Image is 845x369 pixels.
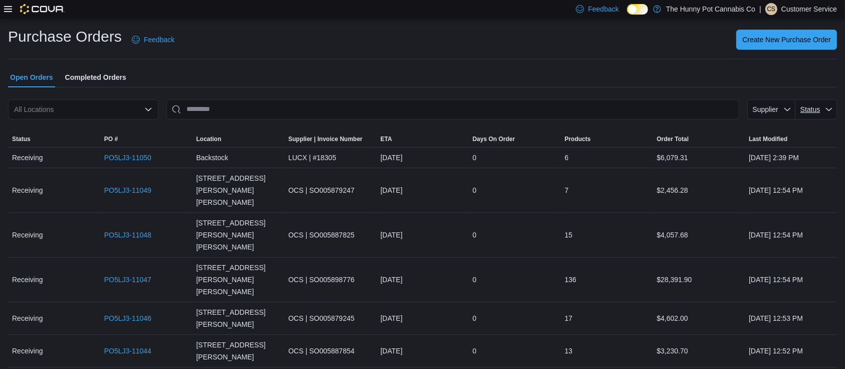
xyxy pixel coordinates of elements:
[565,184,569,196] span: 7
[380,135,392,143] span: ETA
[736,30,837,50] button: Create New Purchase Order
[12,312,43,324] span: Receiving
[104,274,151,286] a: PO5LJ3-11047
[565,274,576,286] span: 136
[284,148,376,168] div: LUCX | #18305
[742,35,831,45] span: Create New Purchase Order
[144,35,174,45] span: Feedback
[565,312,573,324] span: 17
[104,152,151,164] a: PO5LJ3-11050
[100,131,192,147] button: PO #
[284,225,376,245] div: OCS | SO005887825
[657,135,689,143] span: Order Total
[565,135,591,143] span: Products
[104,184,151,196] a: PO5LJ3-11049
[12,345,43,357] span: Receiving
[20,4,65,14] img: Cova
[196,135,222,143] div: Location
[767,3,775,15] span: CS
[128,30,178,50] a: Feedback
[745,148,837,168] div: [DATE] 2:39 PM
[473,184,477,196] span: 0
[12,135,31,143] span: Status
[565,345,573,357] span: 13
[469,131,561,147] button: Days On Order
[376,180,469,200] div: [DATE]
[376,341,469,361] div: [DATE]
[192,131,285,147] button: Location
[288,135,362,143] span: Supplier | Invoice Number
[473,229,477,241] span: 0
[376,270,469,290] div: [DATE]
[196,262,281,298] span: [STREET_ADDRESS][PERSON_NAME][PERSON_NAME]
[284,180,376,200] div: OCS | SO005879247
[376,131,469,147] button: ETA
[627,4,648,15] input: Dark Mode
[588,4,618,14] span: Feedback
[666,3,755,15] p: The Hunny Pot Cannabis Co
[8,27,122,47] h1: Purchase Orders
[753,105,778,113] span: Supplier
[12,274,43,286] span: Receiving
[800,105,820,113] span: Status
[8,131,100,147] button: Status
[196,172,281,208] span: [STREET_ADDRESS][PERSON_NAME][PERSON_NAME]
[10,67,53,87] span: Open Orders
[196,217,281,253] span: [STREET_ADDRESS][PERSON_NAME][PERSON_NAME]
[745,270,837,290] div: [DATE] 12:54 PM
[653,131,745,147] button: Order Total
[376,225,469,245] div: [DATE]
[473,135,515,143] span: Days On Order
[745,180,837,200] div: [DATE] 12:54 PM
[104,345,151,357] a: PO5LJ3-11044
[745,225,837,245] div: [DATE] 12:54 PM
[473,312,477,324] span: 0
[653,148,745,168] div: $6,079.31
[284,308,376,328] div: OCS | SO005879245
[473,274,477,286] span: 0
[284,341,376,361] div: OCS | SO005887854
[376,308,469,328] div: [DATE]
[144,105,152,113] button: Open list of options
[284,131,376,147] button: Supplier | Invoice Number
[12,152,43,164] span: Receiving
[795,99,837,119] button: Status
[565,152,569,164] span: 6
[653,225,745,245] div: $4,057.68
[745,341,837,361] div: [DATE] 12:52 PM
[653,308,745,328] div: $4,602.00
[561,131,653,147] button: Products
[653,270,745,290] div: $28,391.90
[781,3,837,15] p: Customer Service
[565,229,573,241] span: 15
[653,341,745,361] div: $3,230.70
[747,99,795,119] button: Supplier
[653,180,745,200] div: $2,456.28
[65,67,126,87] span: Completed Orders
[376,148,469,168] div: [DATE]
[104,312,151,324] a: PO5LJ3-11046
[12,184,43,196] span: Receiving
[12,229,43,241] span: Receiving
[284,270,376,290] div: OCS | SO005898776
[104,229,151,241] a: PO5LJ3-11048
[745,131,837,147] button: Last Modified
[196,152,229,164] span: Backstock
[196,339,281,363] span: [STREET_ADDRESS][PERSON_NAME]
[765,3,777,15] div: Customer Service
[166,99,739,119] input: This is a search bar. After typing your query, hit enter to filter the results lower in the page.
[196,306,281,330] span: [STREET_ADDRESS][PERSON_NAME]
[759,3,761,15] p: |
[749,135,787,143] span: Last Modified
[473,152,477,164] span: 0
[104,135,118,143] span: PO #
[745,308,837,328] div: [DATE] 12:53 PM
[473,345,477,357] span: 0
